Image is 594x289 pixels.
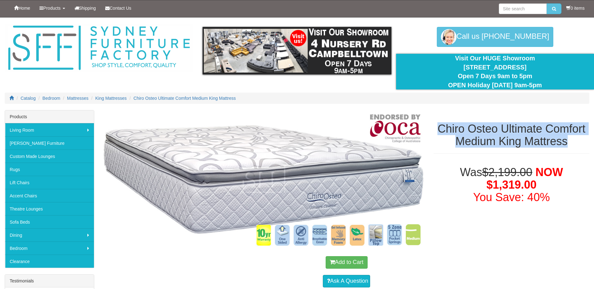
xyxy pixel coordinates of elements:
a: King Mattresses [95,96,127,101]
li: 0 items [566,5,585,11]
span: NOW $1,319.00 [486,166,563,191]
font: You Save: 40% [473,191,550,204]
a: Bedroom [5,241,94,255]
span: Shipping [79,6,96,11]
a: Chiro Osteo Ultimate Comfort Medium King Mattress [133,96,236,101]
a: Mattresses [67,96,88,101]
button: Add to Cart [326,256,368,269]
a: Home [9,0,35,16]
input: Site search [499,3,547,14]
img: showroom.gif [203,27,391,74]
a: Shipping [70,0,101,16]
a: Clearance [5,255,94,268]
span: Home [18,6,30,11]
a: Theatre Lounges [5,202,94,215]
a: Catalog [21,96,36,101]
a: Rugs [5,163,94,176]
a: Bedroom [43,96,60,101]
a: Accent Chairs [5,189,94,202]
a: Custom Made Lounges [5,150,94,163]
a: Lift Chairs [5,176,94,189]
a: Sofa Beds [5,215,94,228]
del: $2,199.00 [482,166,532,179]
h1: Was [434,166,589,203]
span: Products [43,6,60,11]
h1: Chiro Osteo Ultimate Comfort Medium King Mattress [434,123,589,147]
a: Contact Us [101,0,136,16]
div: Visit Our HUGE Showroom [STREET_ADDRESS] Open 7 Days 9am to 5pm OPEN Holiday [DATE] 9am-5pm [401,54,589,89]
img: Sydney Furniture Factory [5,24,193,72]
a: [PERSON_NAME] Furniture [5,136,94,150]
div: Products [5,110,94,123]
div: Testimonials [5,275,94,287]
a: Dining [5,228,94,241]
a: Products [35,0,70,16]
span: Contact Us [110,6,131,11]
a: Ask A Question [323,275,370,287]
a: Living Room [5,123,94,136]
